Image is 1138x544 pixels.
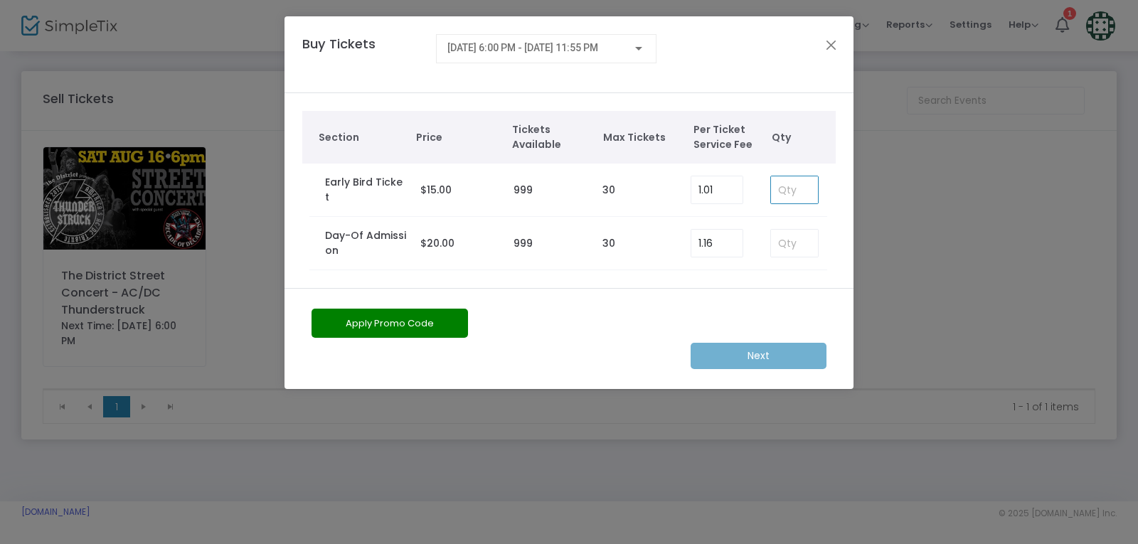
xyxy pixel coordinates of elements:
span: Price [416,130,498,145]
span: Section [319,130,403,145]
label: 999 [514,236,533,251]
span: [DATE] 6:00 PM - [DATE] 11:55 PM [447,42,598,53]
input: Enter Service Fee [691,230,743,257]
label: Early Bird Ticket [325,175,406,205]
input: Enter Service Fee [691,176,743,203]
span: $20.00 [420,236,454,250]
label: 30 [602,236,615,251]
input: Qty [771,176,818,203]
label: Day-Of Admission [325,228,406,258]
span: Per Ticket Service Fee [693,122,765,152]
button: Apply Promo Code [312,309,468,338]
span: Qty [772,130,829,145]
span: Tickets Available [512,122,589,152]
span: Max Tickets [603,130,680,145]
label: 30 [602,183,615,198]
span: $15.00 [420,183,452,197]
label: 999 [514,183,533,198]
button: Close [822,36,841,54]
input: Qty [771,230,818,257]
h4: Buy Tickets [295,34,429,75]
